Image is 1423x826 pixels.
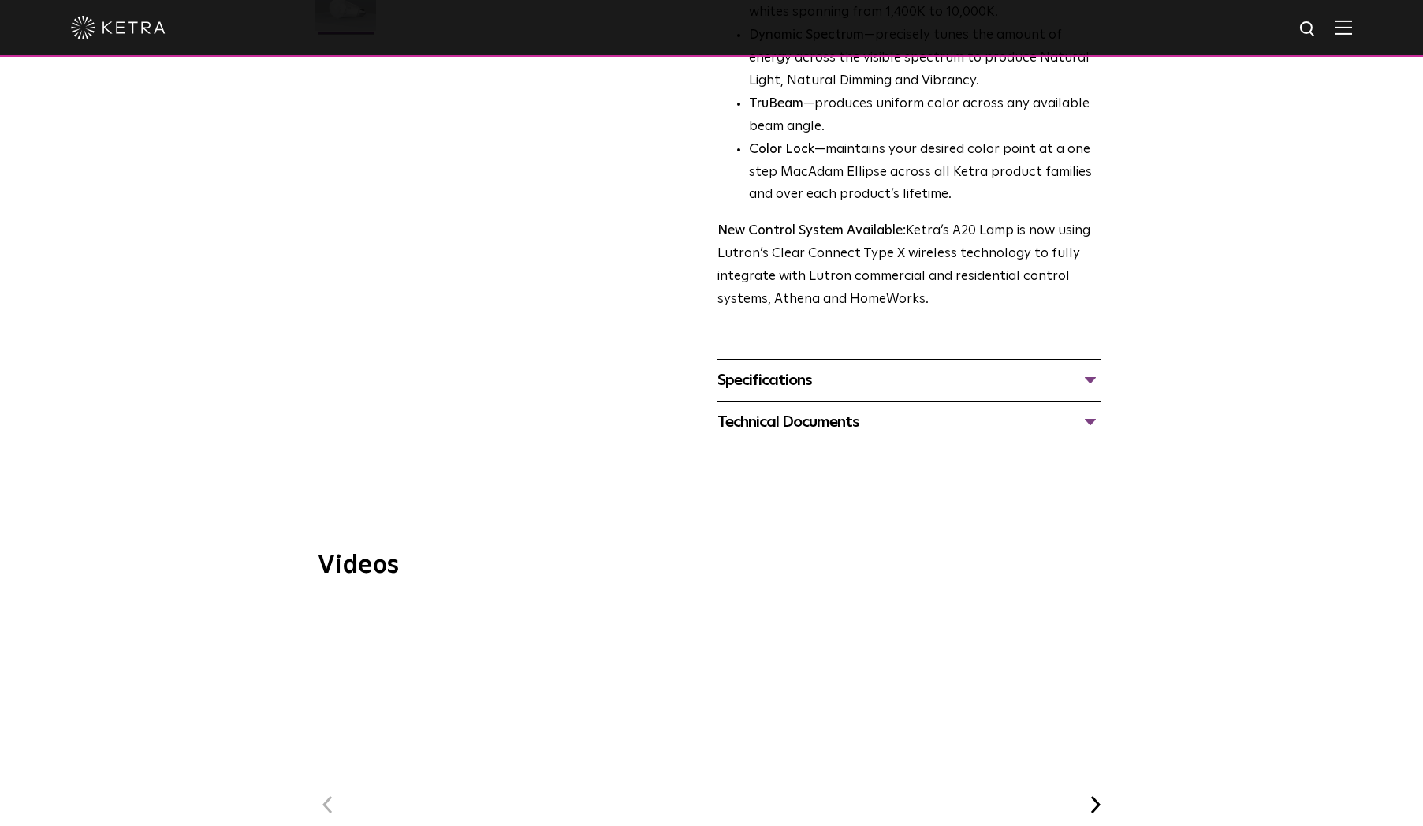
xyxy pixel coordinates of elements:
[318,553,1106,578] h3: Videos
[1335,20,1352,35] img: Hamburger%20Nav.svg
[749,97,803,110] strong: TruBeam
[1298,20,1318,39] img: search icon
[71,16,166,39] img: ketra-logo-2019-white
[717,368,1101,393] div: Specifications
[749,93,1101,139] li: —produces uniform color across any available beam angle.
[717,224,906,237] strong: New Control System Available:
[318,794,338,815] button: Previous
[749,139,1101,207] li: —maintains your desired color point at a one step MacAdam Ellipse across all Ketra product famili...
[1086,794,1106,815] button: Next
[717,220,1101,312] p: Ketra’s A20 Lamp is now using Lutron’s Clear Connect Type X wireless technology to fully integrat...
[717,409,1101,435] div: Technical Documents
[749,143,814,156] strong: Color Lock
[749,24,1101,93] li: —precisely tunes the amount of energy across the visible spectrum to produce Natural Light, Natur...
